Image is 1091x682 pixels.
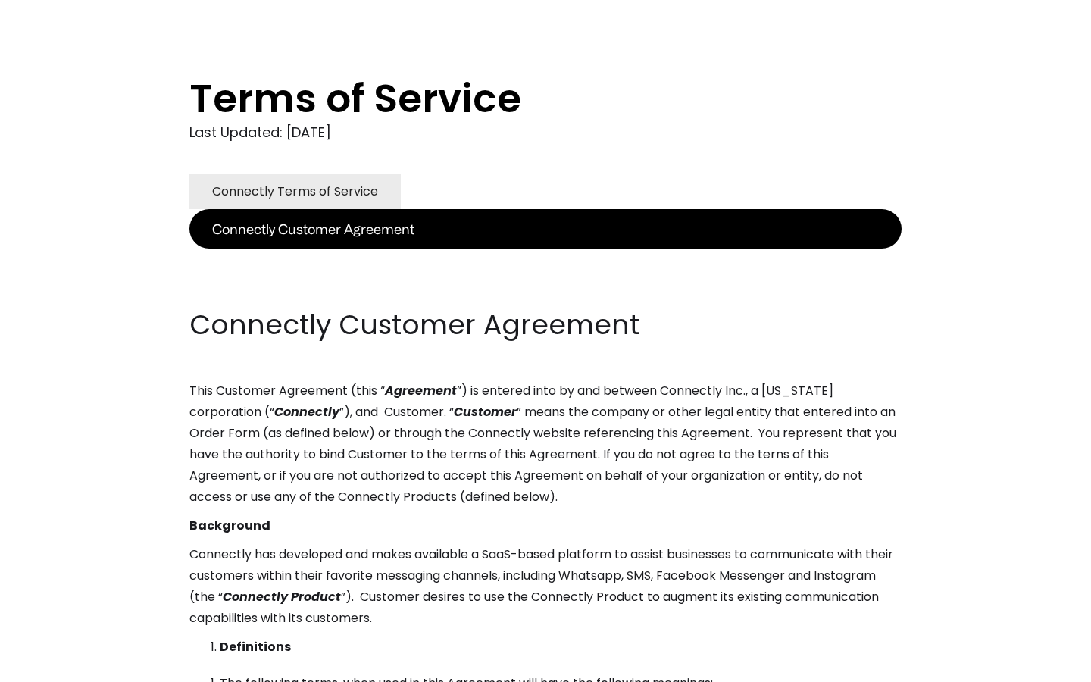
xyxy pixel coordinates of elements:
[212,181,378,202] div: Connectly Terms of Service
[189,544,902,629] p: Connectly has developed and makes available a SaaS-based platform to assist businesses to communi...
[274,403,339,421] em: Connectly
[189,76,841,121] h1: Terms of Service
[189,306,902,344] h2: Connectly Customer Agreement
[189,121,902,144] div: Last Updated: [DATE]
[223,588,341,605] em: Connectly Product
[15,654,91,677] aside: Language selected: English
[189,517,270,534] strong: Background
[454,403,517,421] em: Customer
[189,380,902,508] p: This Customer Agreement (this “ ”) is entered into by and between Connectly Inc., a [US_STATE] co...
[30,655,91,677] ul: Language list
[189,249,902,270] p: ‍
[189,277,902,299] p: ‍
[220,638,291,655] strong: Definitions
[385,382,457,399] em: Agreement
[212,218,414,239] div: Connectly Customer Agreement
